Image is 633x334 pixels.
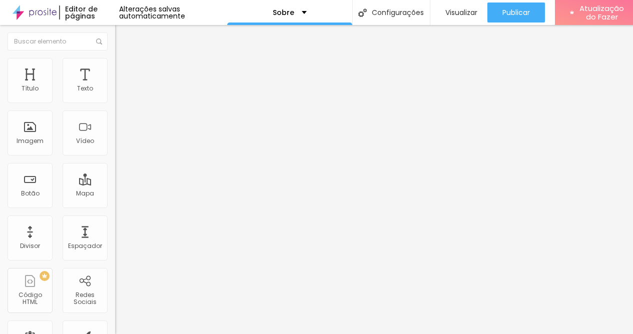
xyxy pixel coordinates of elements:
font: Divisor [20,241,40,250]
font: Texto [77,84,93,92]
font: Código HTML [19,290,42,306]
font: Atualização do Fazer [579,3,624,22]
font: Espaçador [68,241,102,250]
font: Visualizar [445,7,477,17]
font: Redes Sociais [74,290,97,306]
font: Título [22,84,39,92]
font: Vídeo [76,136,94,145]
font: Editor de páginas [65,4,98,21]
font: Botão [21,189,40,197]
font: Alterações salvas automaticamente [119,4,185,21]
button: Visualizar [430,2,487,22]
font: Publicar [502,7,530,17]
font: Configurações [372,7,424,17]
img: Ícone [96,38,102,44]
button: Publicar [487,2,545,22]
img: Ícone [358,8,367,17]
font: Sobre [273,7,294,17]
font: Imagem [17,136,44,145]
font: Mapa [76,189,94,197]
input: Buscar elemento [8,32,108,50]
